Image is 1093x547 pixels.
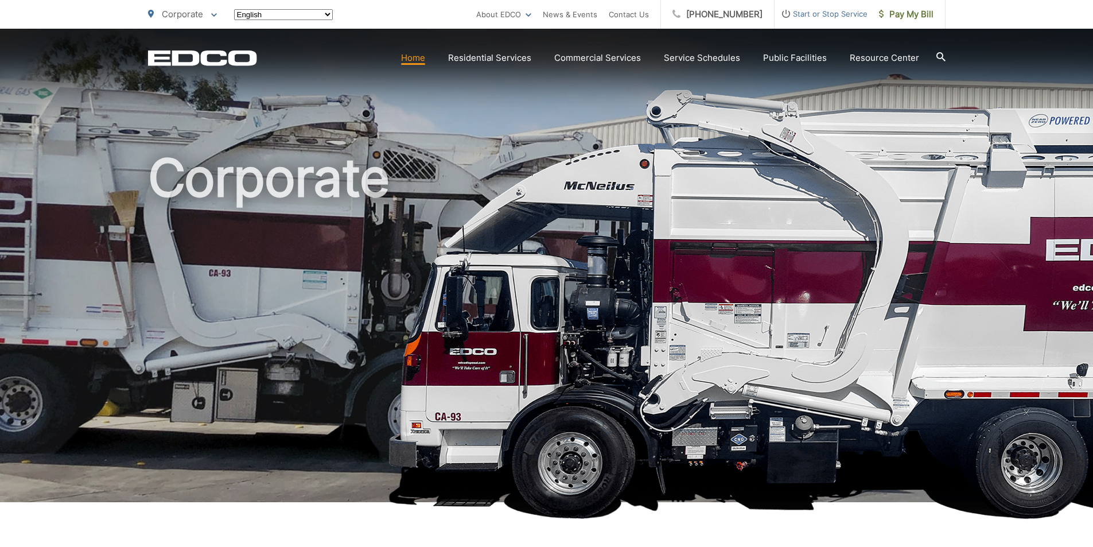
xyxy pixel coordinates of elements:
[609,7,649,21] a: Contact Us
[763,51,827,65] a: Public Facilities
[162,9,203,20] span: Corporate
[448,51,531,65] a: Residential Services
[543,7,597,21] a: News & Events
[234,9,333,20] select: Select a language
[148,50,257,66] a: EDCD logo. Return to the homepage.
[476,7,531,21] a: About EDCO
[554,51,641,65] a: Commercial Services
[148,149,946,513] h1: Corporate
[664,51,740,65] a: Service Schedules
[850,51,919,65] a: Resource Center
[401,51,425,65] a: Home
[879,7,933,21] span: Pay My Bill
